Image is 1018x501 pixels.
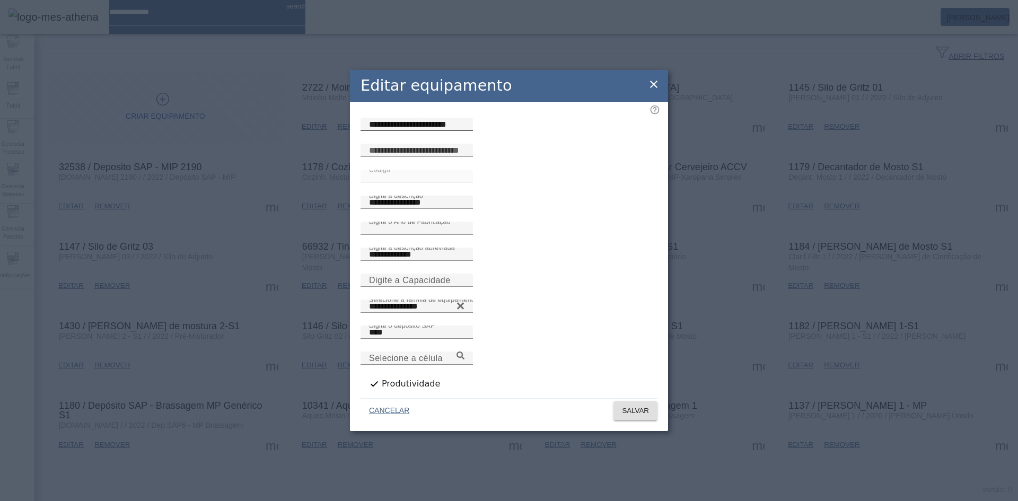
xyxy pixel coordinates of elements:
[613,401,657,420] button: SALVAR
[622,406,649,416] span: SALVAR
[369,353,443,362] mat-label: Selecione a célula
[361,74,512,97] h2: Editar equipamento
[369,406,409,416] span: CANCELAR
[380,377,440,390] label: Produtividade
[369,322,435,329] mat-label: Digite o depósito SAP
[369,352,464,365] input: Number
[369,275,451,284] mat-label: Digite a Capacidade
[369,244,455,251] mat-label: Digite a descrição abreviada
[369,192,423,199] mat-label: Digite a descrição
[361,401,418,420] button: CANCELAR
[369,300,464,313] input: Number
[369,296,477,303] mat-label: Selecione a família de equipamento
[369,166,390,173] mat-label: Código
[369,218,451,225] mat-label: Digite o Ano de Fabricação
